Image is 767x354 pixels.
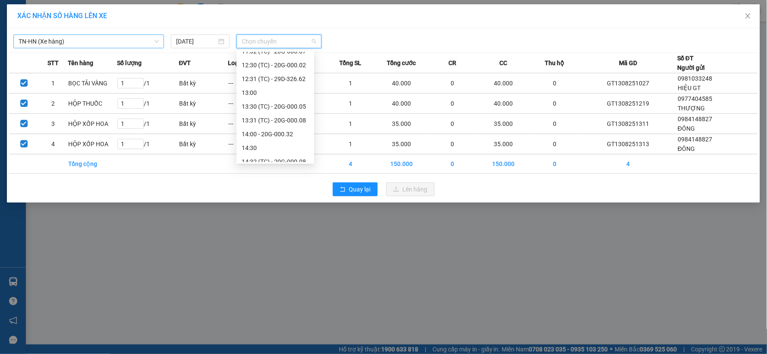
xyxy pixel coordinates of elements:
td: Tổng cộng [68,154,117,174]
span: STT [47,58,59,68]
td: 3 [38,114,68,134]
span: Số lượng [117,58,142,68]
td: 35.000 [375,114,428,134]
td: 40.000 [375,94,428,114]
input: 13/08/2025 [176,37,217,46]
span: Tổng SL [339,58,361,68]
td: GT1308251311 [579,114,677,134]
td: --- [228,73,277,94]
td: --- [228,94,277,114]
td: 1 [326,114,375,134]
span: 0984148827 [678,116,712,122]
li: 271 - [PERSON_NAME] - [GEOGRAPHIC_DATA] - [GEOGRAPHIC_DATA] [81,21,361,32]
span: rollback [340,186,346,193]
td: Bất kỳ [179,94,228,114]
td: GT1308251219 [579,94,677,114]
td: 0 [428,114,477,134]
div: 13:31 (TC) - 20G-000.08 [242,116,309,125]
span: Quay lại [349,185,371,194]
span: CC [499,58,507,68]
td: 40.000 [477,73,530,94]
td: Bất kỳ [179,73,228,94]
td: 0 [530,114,579,134]
td: HỘP THUỐC [68,94,117,114]
td: 0 [428,154,477,174]
td: BỌC TẢI VÀNG [68,73,117,94]
span: Thu hộ [545,58,564,68]
td: 0 [428,73,477,94]
span: ĐÔNG [678,125,695,132]
td: / 1 [117,73,179,94]
td: 1 [326,94,375,114]
button: rollbackQuay lại [333,182,378,196]
td: GT1308251313 [579,134,677,154]
span: 0981033248 [678,75,712,82]
td: 1 [326,73,375,94]
td: 35.000 [477,134,530,154]
td: 35.000 [375,134,428,154]
span: 0984148827 [678,136,712,143]
span: close [745,13,751,19]
img: logo.jpg [11,11,76,54]
td: --- [228,134,277,154]
td: HỘP XỐP HOA [68,134,117,154]
b: GỬI : VP Gang Thép [11,59,116,73]
td: 0 [428,94,477,114]
span: Tổng cước [387,58,416,68]
span: Chọn chuyến [242,35,316,48]
button: Close [736,4,760,28]
span: Tên hàng [68,58,93,68]
td: --- [228,114,277,134]
td: 150.000 [477,154,530,174]
td: 0 [530,154,579,174]
td: HỘP XỐP HOA [68,114,117,134]
td: 4 [326,154,375,174]
span: XÁC NHẬN SỐ HÀNG LÊN XE [17,12,107,20]
div: 14:30 [242,143,309,153]
td: 0 [530,73,579,94]
span: CR [448,58,456,68]
span: ĐVT [179,58,191,68]
td: Bất kỳ [179,134,228,154]
span: THƯỢNG [678,105,705,112]
td: 150.000 [375,154,428,174]
span: Loại hàng [228,58,255,68]
div: 13:30 (TC) - 20G-000.05 [242,102,309,111]
span: ĐÔNG [678,145,695,152]
div: 13:00 [242,88,309,97]
td: 4 [579,154,677,174]
td: 0 [428,134,477,154]
div: 12:30 (TC) - 20G-000.02 [242,60,309,70]
td: 35.000 [477,114,530,134]
div: Số ĐT Người gửi [677,53,705,72]
td: 4 [38,134,68,154]
td: 0 [530,94,579,114]
td: / 1 [117,134,179,154]
td: / 1 [117,94,179,114]
td: GT1308251027 [579,73,677,94]
div: 14:32 (TC) - 20G-000.08 [242,157,309,166]
div: 14:00 - 20G-000.32 [242,129,309,139]
button: uploadLên hàng [386,182,435,196]
td: Bất kỳ [179,114,228,134]
td: 40.000 [477,94,530,114]
td: 1 [38,73,68,94]
span: 0977404585 [678,95,712,102]
td: 2 [38,94,68,114]
div: 12:31 (TC) - 29D-326.62 [242,74,309,84]
span: HIỆU GT [678,85,701,91]
td: 40.000 [375,73,428,94]
span: Mã GD [619,58,637,68]
span: TN-HN (Xe hàng) [19,35,159,48]
td: / 1 [117,114,179,134]
td: 0 [530,134,579,154]
td: 1 [326,134,375,154]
